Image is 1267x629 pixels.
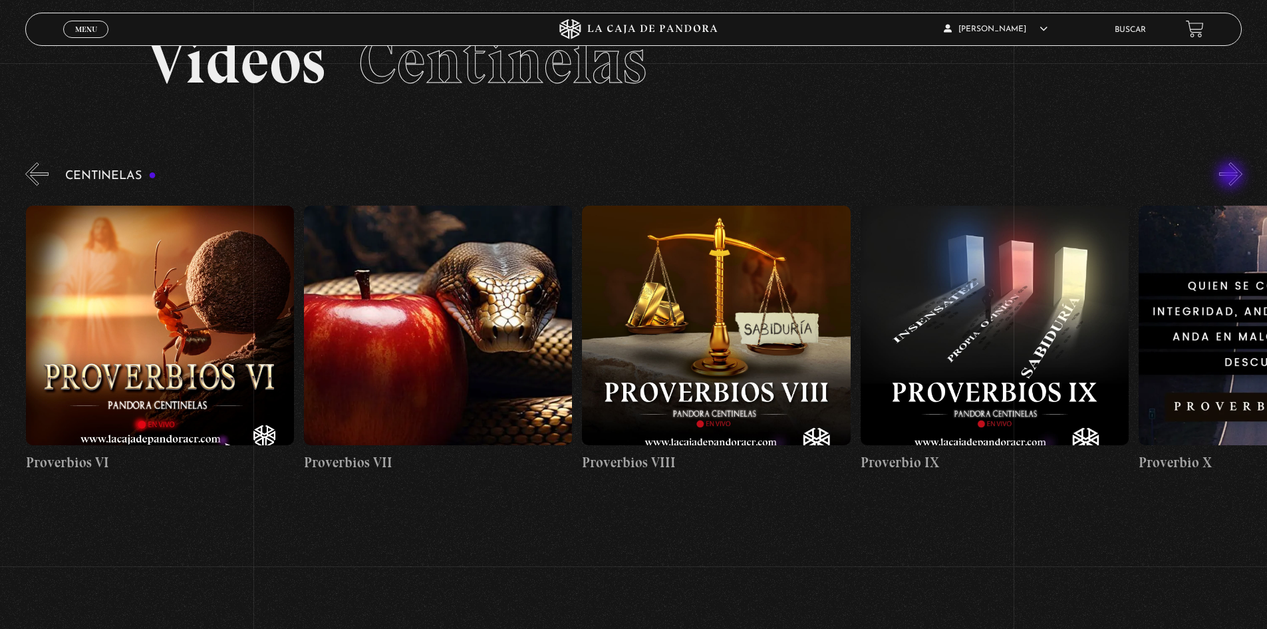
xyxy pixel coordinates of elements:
a: Proverbio IX [861,196,1129,484]
h4: Proverbio IX [861,452,1129,473]
span: [PERSON_NAME] [944,25,1048,33]
a: Proverbios VII [304,196,572,484]
h2: Videos [147,30,1120,93]
a: Proverbios VI [26,196,294,484]
h4: Proverbios VI [26,452,294,473]
a: View your shopping cart [1186,20,1204,38]
a: Buscar [1115,26,1146,34]
span: Cerrar [70,37,102,46]
span: Menu [75,25,97,33]
h3: Centinelas [65,170,156,182]
button: Next [1219,162,1242,186]
span: Centinelas [358,23,646,99]
button: Previous [25,162,49,186]
h4: Proverbios VIII [582,452,850,473]
h4: Proverbios VII [304,452,572,473]
a: Proverbios VIII [582,196,850,484]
